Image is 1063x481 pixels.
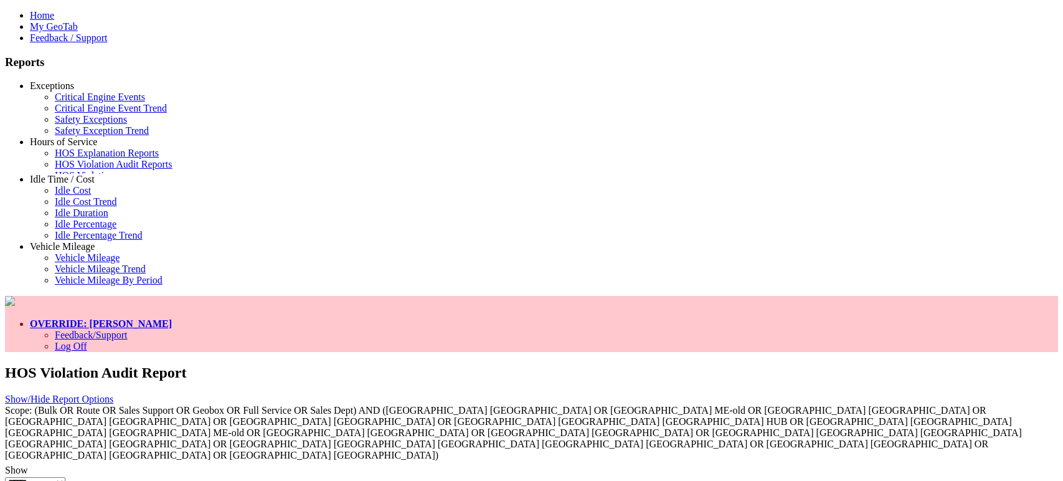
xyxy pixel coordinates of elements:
[30,80,74,91] a: Exceptions
[55,330,127,340] a: Feedback/Support
[55,148,159,158] a: HOS Explanation Reports
[55,196,117,207] a: Idle Cost Trend
[55,207,108,218] a: Idle Duration
[5,296,15,306] img: pepsilogo.png
[30,174,95,184] a: Idle Time / Cost
[55,275,163,285] a: Vehicle Mileage By Period
[30,32,107,43] a: Feedback / Support
[5,405,1022,460] span: Scope: (Bulk OR Route OR Sales Support OR Geobox OR Full Service OR Sales Dept) AND ([GEOGRAPHIC_...
[55,114,127,125] a: Safety Exceptions
[55,219,116,229] a: Idle Percentage
[5,465,27,475] label: Show
[30,318,172,329] a: OVERRIDE: [PERSON_NAME]
[55,159,172,169] a: HOS Violation Audit Reports
[5,364,1058,381] h2: HOS Violation Audit Report
[55,341,87,351] a: Log Off
[5,394,113,404] a: Show/Hide Report Options
[55,92,145,102] a: Critical Engine Events
[5,55,1058,69] h3: Reports
[55,125,149,136] a: Safety Exception Trend
[55,230,142,240] a: Idle Percentage Trend
[30,136,97,147] a: Hours of Service
[30,10,54,21] a: Home
[55,252,120,263] a: Vehicle Mileage
[30,241,95,252] a: Vehicle Mileage
[55,185,91,196] a: Idle Cost
[55,264,146,274] a: Vehicle Mileage Trend
[55,170,118,181] a: HOS Violations
[55,103,167,113] a: Critical Engine Event Trend
[30,21,78,32] a: My GeoTab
